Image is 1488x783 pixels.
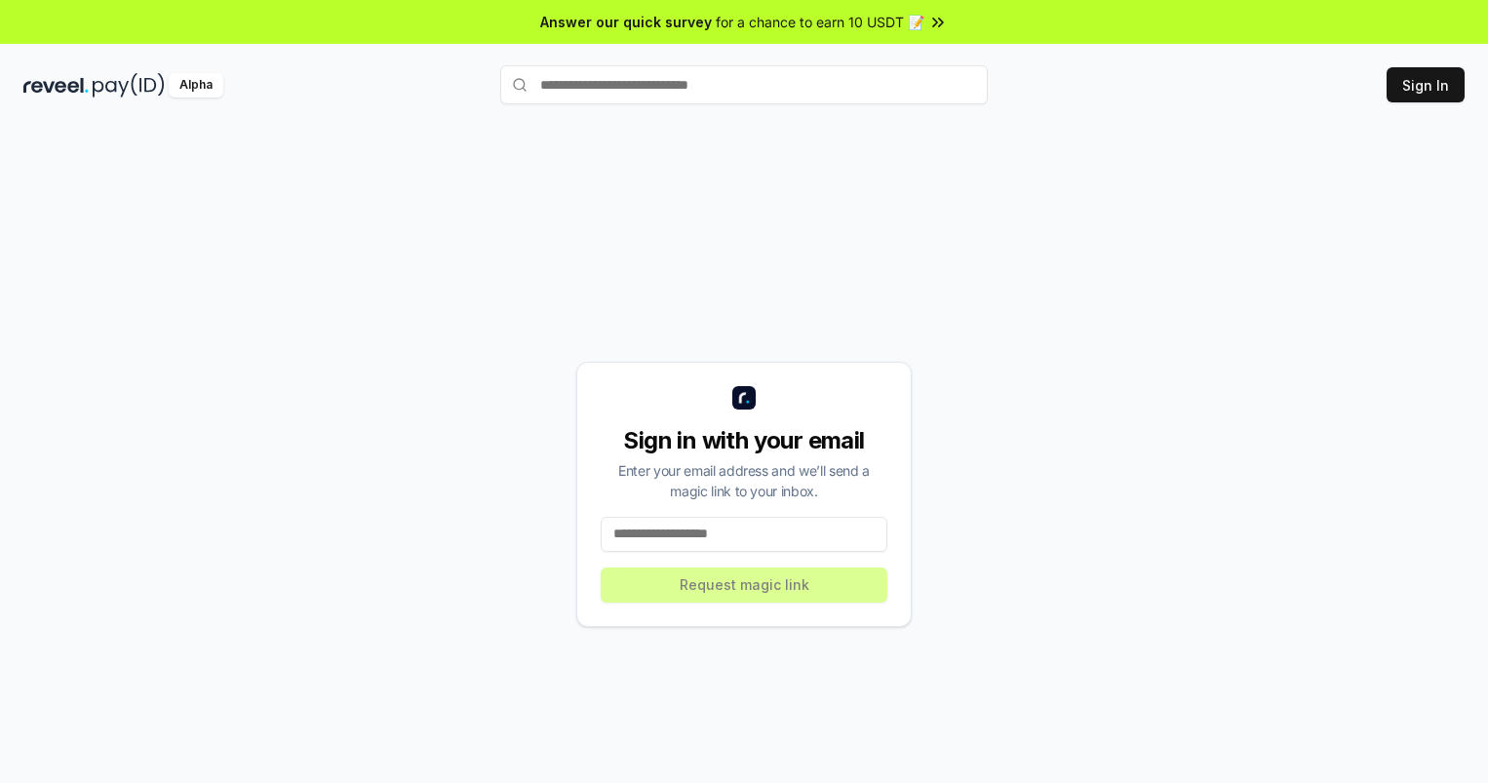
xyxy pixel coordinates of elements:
span: Answer our quick survey [540,12,712,32]
div: Alpha [169,73,223,98]
img: logo_small [732,386,756,410]
img: reveel_dark [23,73,89,98]
img: pay_id [93,73,165,98]
div: Enter your email address and we’ll send a magic link to your inbox. [601,460,887,501]
span: for a chance to earn 10 USDT 📝 [716,12,924,32]
div: Sign in with your email [601,425,887,456]
button: Sign In [1387,67,1465,102]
